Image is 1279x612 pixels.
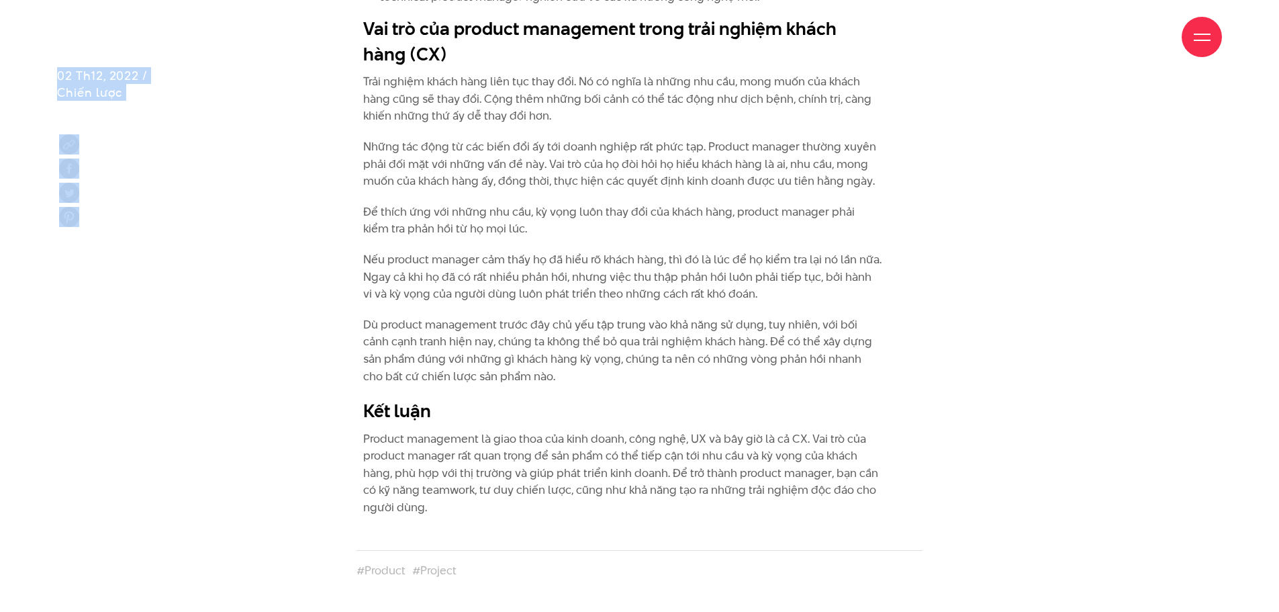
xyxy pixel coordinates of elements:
[363,398,882,424] h2: Kết luận
[363,73,882,125] p: Trải nghiệm khách hàng liên tục thay đổi. Nó có nghĩa là những nhu cầu, mong muốn của khách hàng ...
[357,562,406,578] a: #Product
[363,138,882,190] p: Những tác động từ các biến đổi ấy tới doanh nghiệp rất phức tạp. Product manager thường xuyên phả...
[57,67,148,101] span: 02 Th12, 2022 / Chiến lược
[363,251,882,303] p: Nếu product manager cảm thấy họ đã hiểu rõ khách hàng, thì đó là lúc để họ kiểm tra lại nó lần nữ...
[412,562,457,578] a: #Project
[363,431,882,517] p: Product management là giao thoa của kinh doanh, công nghệ, UX và bây giờ là cả CX. Vai trò của pr...
[363,204,882,238] p: Để thích ứng với những nhu cầu, kỳ vọng luôn thay đổi của khách hàng, product manager phải kiểm t...
[363,316,882,385] p: Dù product management trước đây chủ yếu tập trung vào khả năng sử dụng, tuy nhiên, với bối cảnh c...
